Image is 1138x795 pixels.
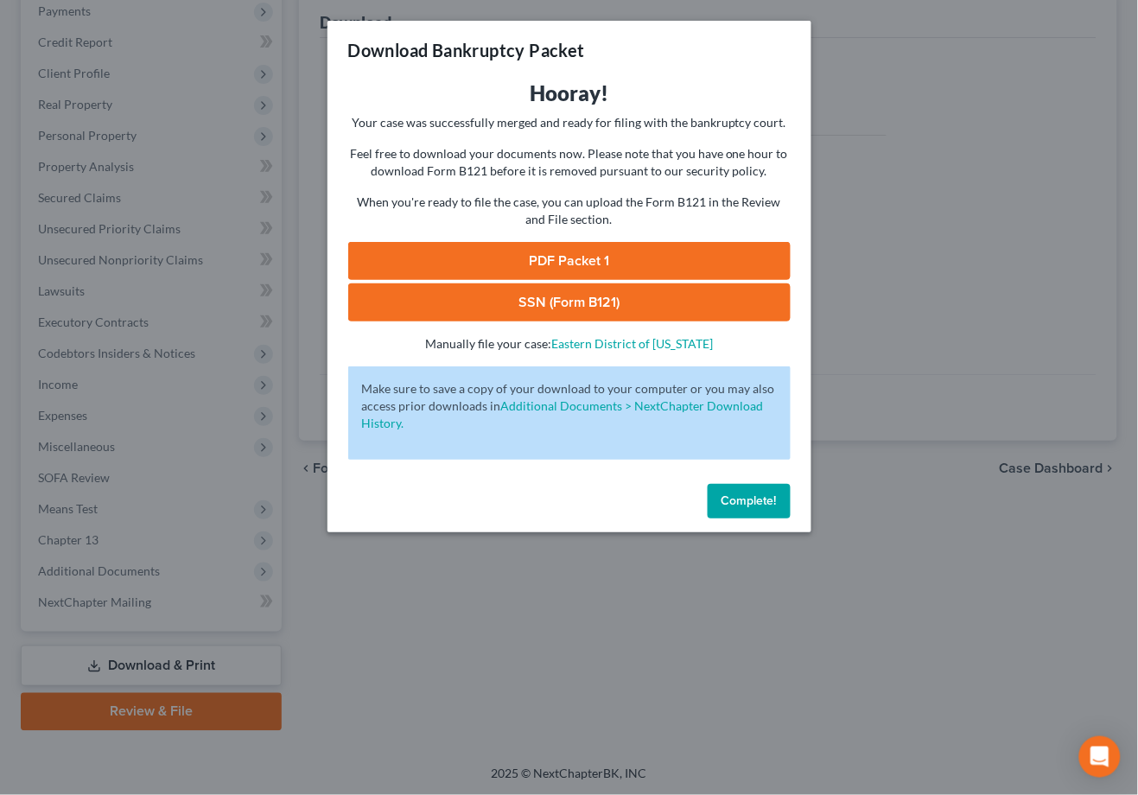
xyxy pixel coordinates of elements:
a: Eastern District of [US_STATE] [551,336,713,351]
h3: Download Bankruptcy Packet [348,38,585,62]
p: Feel free to download your documents now. Please note that you have one hour to download Form B12... [348,145,791,180]
button: Complete! [708,484,791,518]
span: Complete! [722,493,777,508]
p: Manually file your case: [348,335,791,353]
p: Make sure to save a copy of your download to your computer or you may also access prior downloads in [362,380,777,432]
a: PDF Packet 1 [348,242,791,280]
p: When you're ready to file the case, you can upload the Form B121 in the Review and File section. [348,194,791,228]
p: Your case was successfully merged and ready for filing with the bankruptcy court. [348,114,791,131]
a: Additional Documents > NextChapter Download History. [362,398,764,430]
a: SSN (Form B121) [348,283,791,321]
div: Open Intercom Messenger [1079,736,1121,778]
h3: Hooray! [348,79,791,107]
